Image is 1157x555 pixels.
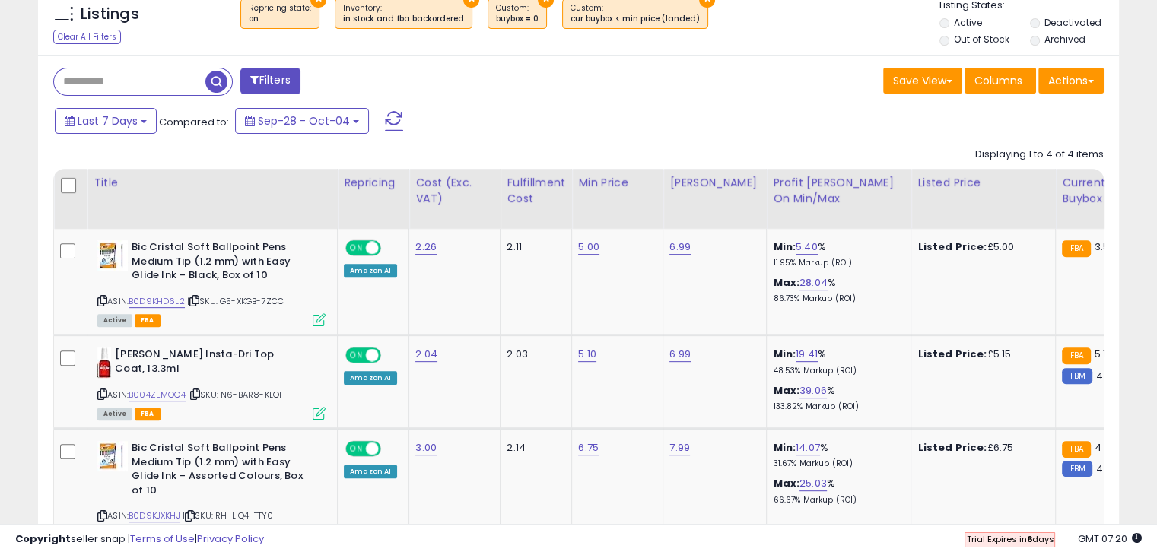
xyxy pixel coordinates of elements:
[578,175,656,191] div: Min Price
[1062,175,1140,207] div: Current Buybox Price
[415,347,437,362] a: 2.04
[796,440,820,455] a: 14.07
[917,440,987,455] b: Listed Price:
[1096,461,1103,476] span: 4
[773,441,899,469] div: %
[249,14,311,24] div: on
[135,314,161,327] span: FBA
[347,442,366,455] span: ON
[1044,16,1101,29] label: Deactivated
[965,68,1036,94] button: Columns
[1096,369,1111,383] span: 4.9
[343,2,464,25] span: Inventory :
[130,531,195,546] a: Terms of Use
[773,275,799,290] b: Max:
[344,371,397,385] div: Amazon AI
[571,14,700,24] div: cur buybox < min price (landed)
[507,175,565,207] div: Fulfillment Cost
[197,531,264,546] a: Privacy Policy
[917,239,987,254] b: Listed Price:
[115,347,300,379] b: [PERSON_NAME] Insta-Dri Top Coat, 13.3ml
[773,477,899,505] div: %
[1062,441,1090,458] small: FBA
[773,366,899,376] p: 48.53% Markup (ROI)
[917,441,1044,455] div: £6.75
[767,169,911,229] th: The percentage added to the cost of goods (COGS) that forms the calculator for Min & Max prices.
[344,264,397,277] div: Amazon AI
[507,347,560,361] div: 2.03
[188,388,281,401] span: | SKU: N6-BAR8-KLOI
[1062,368,1092,384] small: FBM
[773,293,899,304] p: 86.73% Markup (ROI)
[379,442,403,455] span: OFF
[97,347,111,378] img: 417nepRcunL._SL40_.jpg
[773,458,899,469] p: 31.67% Markup (ROI)
[135,408,161,420] span: FBA
[240,68,300,94] button: Filters
[97,408,132,420] span: All listings currently available for purchase on Amazon
[249,2,311,25] span: Repricing state :
[235,108,369,134] button: Sep-28 - Oct-04
[773,347,796,361] b: Min:
[496,2,539,25] span: Custom:
[773,384,899,412] div: %
[966,533,1054,545] span: Trial Expires in days
[496,14,539,24] div: buybox = 0
[917,240,1044,254] div: £5.00
[773,240,899,268] div: %
[97,240,128,271] img: 41OFxRabmFL._SL40_.jpg
[578,239,599,255] a: 5.00
[1095,239,1109,254] span: 3.5
[159,115,229,129] span: Compared to:
[344,465,397,478] div: Amazon AI
[578,347,596,362] a: 5.10
[974,73,1022,88] span: Columns
[669,347,691,362] a: 6.99
[129,388,186,401] a: B004ZEMOC4
[571,2,700,25] span: Custom:
[796,347,818,362] a: 19.41
[379,242,403,255] span: OFF
[1062,347,1090,364] small: FBA
[578,440,599,455] a: 6.75
[917,175,1049,191] div: Listed Price
[343,14,464,24] div: in stock and fba backordered
[1026,533,1031,545] b: 6
[954,16,982,29] label: Active
[415,175,494,207] div: Cost (Exc. VAT)
[883,68,962,94] button: Save View
[415,440,437,455] a: 3.00
[347,242,366,255] span: ON
[1062,240,1090,257] small: FBA
[773,258,899,268] p: 11.95% Markup (ROI)
[78,113,138,128] span: Last 7 Days
[81,4,139,25] h5: Listings
[773,239,796,254] b: Min:
[796,239,818,255] a: 5.40
[917,347,987,361] b: Listed Price:
[669,239,691,255] a: 6.99
[347,349,366,362] span: ON
[975,147,1104,162] div: Displaying 1 to 4 of 4 items
[415,239,437,255] a: 2.26
[773,175,904,207] div: Profit [PERSON_NAME] on Min/Max
[258,113,350,128] span: Sep-28 - Oct-04
[15,531,71,546] strong: Copyright
[97,347,326,418] div: ASIN:
[954,33,1009,46] label: Out of Stock
[773,495,899,506] p: 66.67% Markup (ROI)
[669,175,760,191] div: [PERSON_NAME]
[1038,68,1104,94] button: Actions
[799,383,827,398] a: 39.06
[773,276,899,304] div: %
[379,349,403,362] span: OFF
[1078,531,1142,546] span: 2025-10-12 07:20 GMT
[773,401,899,412] p: 133.82% Markup (ROI)
[773,440,796,455] b: Min:
[1062,461,1092,477] small: FBM
[1044,33,1085,46] label: Archived
[1095,347,1113,361] span: 5.15
[53,30,121,44] div: Clear All Filters
[344,175,402,191] div: Repricing
[773,383,799,398] b: Max:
